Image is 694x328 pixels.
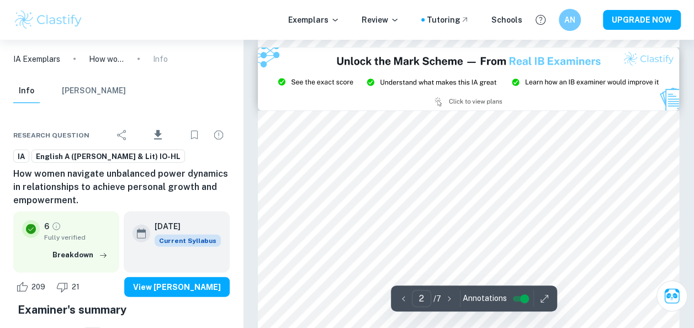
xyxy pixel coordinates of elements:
span: 21 [66,282,86,293]
span: Annotations [463,293,507,304]
button: Help and Feedback [531,10,550,29]
a: IA [13,150,29,163]
span: English A ([PERSON_NAME] & Lit) IO-HL [32,151,184,162]
h5: Examiner's summary [18,301,225,318]
img: Ad [258,47,679,110]
div: Bookmark [183,124,205,146]
button: Info [13,79,40,103]
p: How women navigate unbalanced power dynamics in relationships to achieve personal growth and empo... [89,53,124,65]
a: Tutoring [427,14,469,26]
button: View [PERSON_NAME] [124,277,230,297]
div: Download [135,121,181,150]
span: Current Syllabus [155,235,221,247]
div: This exemplar is based on the current syllabus. Feel free to refer to it for inspiration/ideas wh... [155,235,221,247]
img: Clastify logo [13,9,83,31]
a: English A ([PERSON_NAME] & Lit) IO-HL [31,150,185,163]
a: IA Exemplars [13,53,60,65]
button: UPGRADE NOW [603,10,681,30]
span: Fully verified [44,232,110,242]
span: Research question [13,130,89,140]
div: Like [13,278,51,296]
h6: [DATE] [155,220,212,232]
p: Review [362,14,399,26]
p: Info [153,53,168,65]
p: Exemplars [288,14,340,26]
p: / 7 [433,293,441,305]
button: Ask Clai [656,281,687,311]
div: Report issue [208,124,230,146]
span: 209 [25,282,51,293]
a: Grade fully verified [51,221,61,231]
button: Breakdown [50,247,110,263]
h6: How women navigate unbalanced power dynamics in relationships to achieve personal growth and empo... [13,167,230,207]
a: Schools [491,14,522,26]
div: Share [111,124,133,146]
button: AN [559,9,581,31]
button: [PERSON_NAME] [62,79,126,103]
div: Dislike [54,278,86,296]
span: IA [14,151,29,162]
h6: AN [564,14,576,26]
p: 6 [44,220,49,232]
